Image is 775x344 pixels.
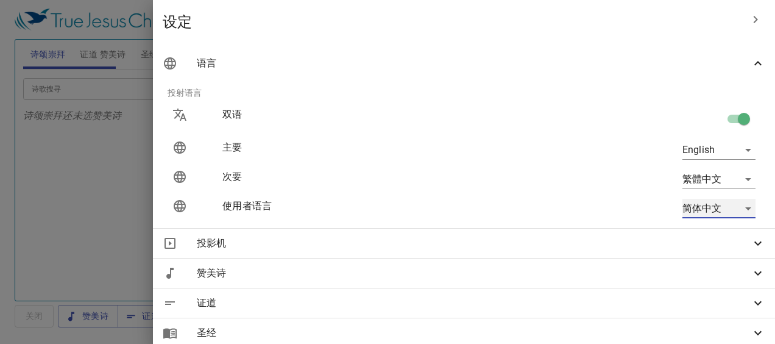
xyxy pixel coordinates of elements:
div: 简体中文 [682,199,756,218]
p: 双语 [222,107,504,122]
span: 圣经 [197,326,751,340]
div: the lord hand [65,51,173,72]
div: 繁體中文 [682,170,756,189]
div: 看主的手 [83,20,156,45]
p: 次要 [222,170,504,184]
span: 语言 [197,56,751,71]
div: 赞美诗 [153,259,775,288]
p: 主要 [222,140,504,155]
div: English [682,140,756,160]
p: 使用者语言 [222,199,504,213]
div: 投影机 [153,229,775,258]
span: 投影机 [197,236,751,251]
span: 证道 [197,296,751,310]
div: 证道 [153,288,775,318]
span: 设定 [163,12,741,32]
li: 投射语言 [158,78,770,107]
span: 赞美诗 [197,266,751,281]
div: 语言 [153,49,775,78]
